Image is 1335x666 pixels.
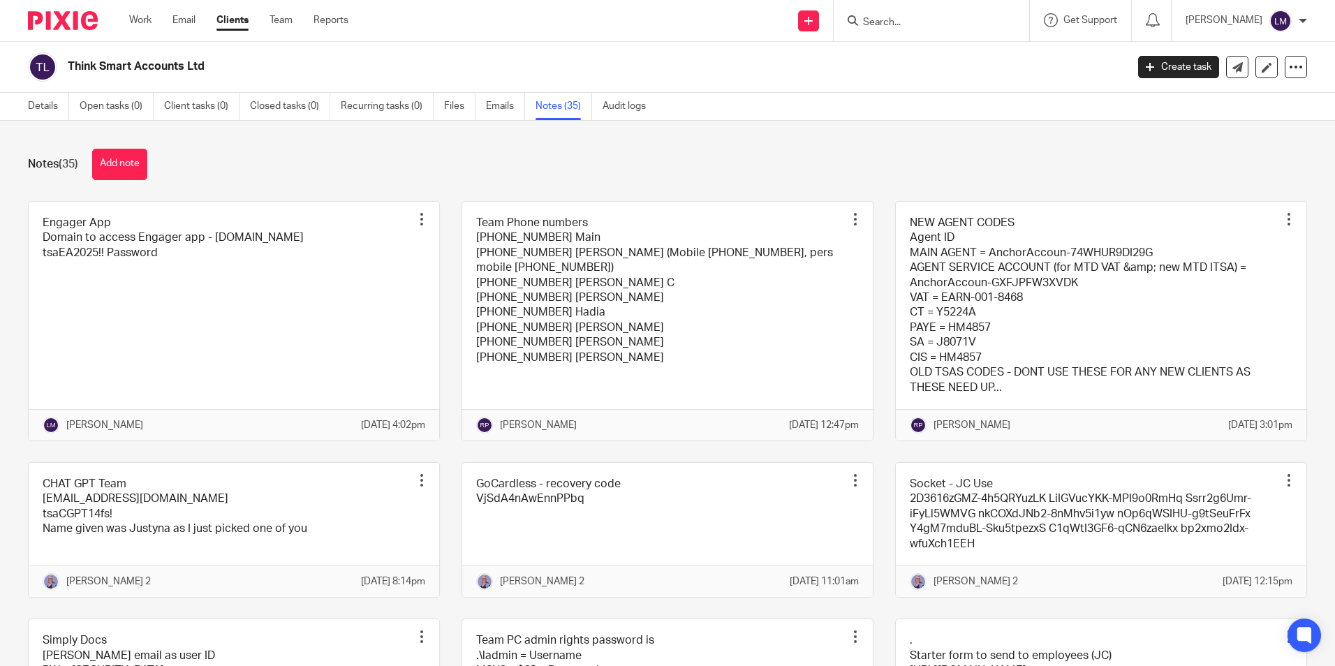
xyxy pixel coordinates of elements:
img: JC%20Linked%20In.jpg [43,573,59,590]
a: Email [172,13,196,27]
a: Recurring tasks (0) [341,93,434,120]
h1: Notes [28,157,78,172]
a: Notes (35) [536,93,592,120]
a: Client tasks (0) [164,93,239,120]
a: Team [270,13,293,27]
span: Get Support [1063,15,1117,25]
img: svg%3E [910,417,927,434]
img: JC%20Linked%20In.jpg [476,573,493,590]
a: Work [129,13,152,27]
h2: Think Smart Accounts Ltd [68,59,907,74]
p: [PERSON_NAME] [66,418,143,432]
img: svg%3E [476,417,493,434]
p: [PERSON_NAME] 2 [500,575,584,589]
a: Closed tasks (0) [250,93,330,120]
input: Search [862,17,987,29]
span: (35) [59,158,78,170]
p: [DATE] 11:01am [790,575,859,589]
a: Files [444,93,475,120]
img: svg%3E [1269,10,1292,32]
p: [DATE] 12:15pm [1223,575,1292,589]
a: Reports [314,13,348,27]
p: [DATE] 3:01pm [1228,418,1292,432]
img: svg%3E [43,417,59,434]
p: [DATE] 12:47pm [789,418,859,432]
img: Pixie [28,11,98,30]
img: JC%20Linked%20In.jpg [910,573,927,590]
p: [PERSON_NAME] 2 [66,575,151,589]
a: Create task [1138,56,1219,78]
p: [PERSON_NAME] 2 [934,575,1018,589]
a: Emails [486,93,525,120]
p: [PERSON_NAME] [500,418,577,432]
p: [PERSON_NAME] [1186,13,1262,27]
button: Add note [92,149,147,180]
a: Details [28,93,69,120]
a: Audit logs [603,93,656,120]
a: Open tasks (0) [80,93,154,120]
p: [DATE] 4:02pm [361,418,425,432]
a: Clients [216,13,249,27]
p: [DATE] 8:14pm [361,575,425,589]
img: svg%3E [28,52,57,82]
p: [PERSON_NAME] [934,418,1010,432]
